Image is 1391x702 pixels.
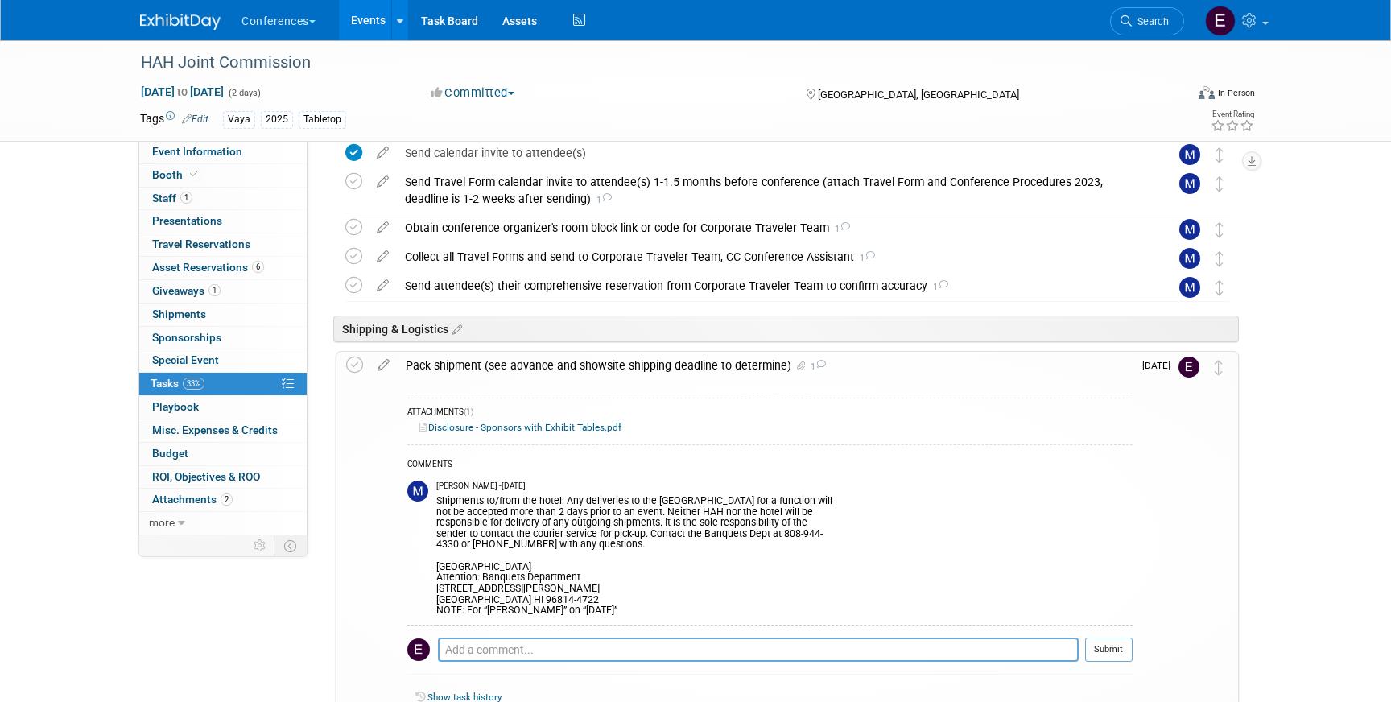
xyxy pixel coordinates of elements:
a: edit [369,358,398,373]
div: HAH Joint Commission [135,48,1160,77]
a: edit [369,146,397,160]
div: COMMENTS [407,457,1133,474]
span: Budget [152,447,188,460]
div: Shipping & Logistics [333,316,1239,342]
a: Search [1110,7,1184,35]
a: edit [369,279,397,293]
div: Shipments to/from the hotel: Any deliveries to the [GEOGRAPHIC_DATA] for a function will not be a... [436,492,1133,617]
span: 1 [180,192,192,204]
a: Event Information [139,141,307,163]
a: Presentations [139,210,307,233]
span: Presentations [152,214,222,227]
a: Disclosure - Sponsors with Exhibit Tables.pdf [419,422,621,433]
a: Misc. Expenses & Credits [139,419,307,442]
div: Collect all Travel Forms and send to Corporate Traveler Team, CC Conference Assistant [397,243,1147,270]
span: 33% [183,378,204,390]
span: Event Information [152,145,242,158]
span: 1 [808,361,826,372]
i: Move task [1215,360,1223,375]
img: Marygrace LeGros [1179,173,1200,194]
div: Tabletop [299,111,346,128]
a: Giveaways1 [139,280,307,303]
a: Playbook [139,396,307,419]
i: Move task [1216,280,1224,295]
div: ATTACHMENTS [407,407,1133,420]
i: Move task [1216,251,1224,266]
span: 1 [591,195,612,205]
a: Sponsorships [139,327,307,349]
span: Shipments [152,308,206,320]
a: Special Event [139,349,307,372]
img: Erin Anderson [1178,357,1199,378]
button: Submit [1085,638,1133,662]
span: Misc. Expenses & Credits [152,423,278,436]
img: Erin Anderson [1205,6,1236,36]
div: Send attendee(s) their comprehensive reservation from Corporate Traveler Team to confirm accuracy [397,272,1147,299]
span: [DATE] [1142,360,1178,371]
a: Staff1 [139,188,307,210]
a: edit [369,250,397,264]
span: Search [1132,15,1169,27]
span: 2 [221,493,233,506]
span: Attachments [152,493,233,506]
i: Move task [1216,176,1224,192]
span: 1 [854,253,875,263]
span: ROI, Objectives & ROO [152,470,260,483]
a: Booth [139,164,307,187]
img: Marygrace LeGros [1179,248,1200,269]
span: Asset Reservations [152,261,264,274]
a: more [139,512,307,535]
span: Sponsorships [152,331,221,344]
i: Move task [1216,147,1224,163]
div: Obtain conference organizer's room block link or code for Corporate Traveler Team [397,214,1147,242]
td: Tags [140,110,208,129]
span: 1 [829,224,850,234]
i: Move task [1216,222,1224,237]
span: 1 [208,284,221,296]
a: Budget [139,443,307,465]
div: 2025 [261,111,293,128]
div: In-Person [1217,87,1255,99]
span: to [175,85,190,98]
a: Travel Reservations [139,233,307,256]
img: Marygrace LeGros [1179,144,1200,165]
a: edit [369,175,397,189]
span: [PERSON_NAME] - [DATE] [436,481,526,492]
span: Staff [152,192,192,204]
img: ExhibitDay [140,14,221,30]
div: Vaya [223,111,255,128]
span: 1 [927,282,948,292]
div: Event Rating [1211,110,1254,118]
span: (2 days) [227,88,261,98]
div: Send Travel Form calendar invite to attendee(s) 1-1.5 months before conference (attach Travel For... [397,168,1147,213]
span: Tasks [151,377,204,390]
img: Erin Anderson [407,638,430,661]
span: [GEOGRAPHIC_DATA], [GEOGRAPHIC_DATA] [818,89,1019,101]
a: Asset Reservations6 [139,257,307,279]
a: Shipments [139,304,307,326]
span: Special Event [152,353,219,366]
span: Giveaways [152,284,221,297]
img: Format-Inperson.png [1199,86,1215,99]
td: Personalize Event Tab Strip [246,535,274,556]
span: (1) [464,407,473,416]
span: [DATE] [DATE] [140,85,225,99]
span: Travel Reservations [152,237,250,250]
div: Pack shipment (see advance and showsite shipping deadline to determine) [398,352,1133,379]
a: Tasks33% [139,373,307,395]
td: Toggle Event Tabs [274,535,308,556]
button: Committed [425,85,521,101]
span: 6 [252,261,264,273]
a: Edit [182,114,208,125]
div: Event Format [1089,84,1255,108]
img: Marygrace LeGros [1179,277,1200,298]
a: ROI, Objectives & ROO [139,466,307,489]
span: more [149,516,175,529]
img: Marygrace LeGros [1179,219,1200,240]
a: edit [369,221,397,235]
img: Marygrace LeGros [407,481,428,502]
span: Playbook [152,400,199,413]
a: Edit sections [448,320,462,337]
a: Attachments2 [139,489,307,511]
i: Booth reservation complete [190,170,198,179]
